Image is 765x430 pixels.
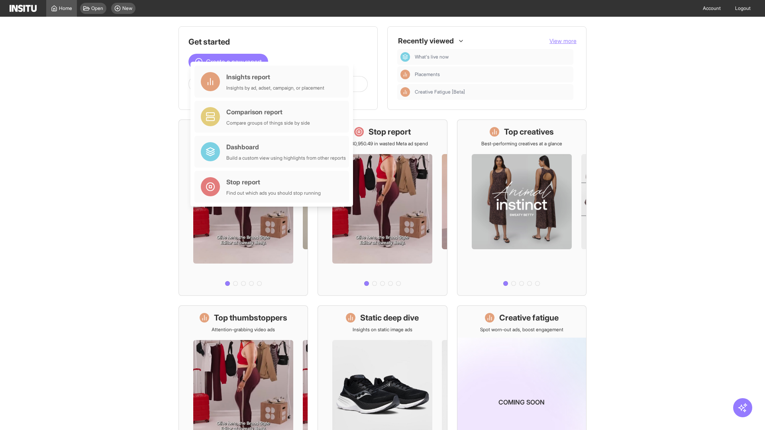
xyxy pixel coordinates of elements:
h1: Top creatives [504,126,554,137]
div: Compare groups of things side by side [226,120,310,126]
p: Best-performing creatives at a glance [481,141,562,147]
div: Dashboard [226,142,346,152]
span: Open [91,5,103,12]
div: Insights report [226,72,324,82]
div: Insights [400,70,410,79]
div: Stop report [226,177,321,187]
span: What's live now [415,54,449,60]
span: Placements [415,71,570,78]
button: Create a new report [188,54,268,70]
h1: Stop report [369,126,411,137]
div: Comparison report [226,107,310,117]
h1: Static deep dive [360,312,419,323]
span: What's live now [415,54,570,60]
div: Insights by ad, adset, campaign, or placement [226,85,324,91]
span: New [122,5,132,12]
span: View more [549,37,577,44]
h1: Get started [188,36,368,47]
span: Creative Fatigue [Beta] [415,89,570,95]
div: Insights [400,87,410,97]
a: Stop reportSave £30,950.49 in wasted Meta ad spend [318,119,447,296]
span: Creative Fatigue [Beta] [415,89,465,95]
div: Build a custom view using highlights from other reports [226,155,346,161]
h1: Top thumbstoppers [214,312,287,323]
span: Create a new report [206,57,262,66]
img: Logo [10,5,37,12]
a: Top creativesBest-performing creatives at a glance [457,119,586,296]
a: What's live nowSee all active ads instantly [178,119,308,296]
div: Find out which ads you should stop running [226,190,321,196]
span: Home [59,5,72,12]
p: Attention-grabbing video ads [212,326,275,333]
div: Dashboard [400,52,410,62]
p: Insights on static image ads [353,326,412,333]
p: Save £30,950.49 in wasted Meta ad spend [337,141,428,147]
button: View more [549,37,577,45]
span: Placements [415,71,440,78]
